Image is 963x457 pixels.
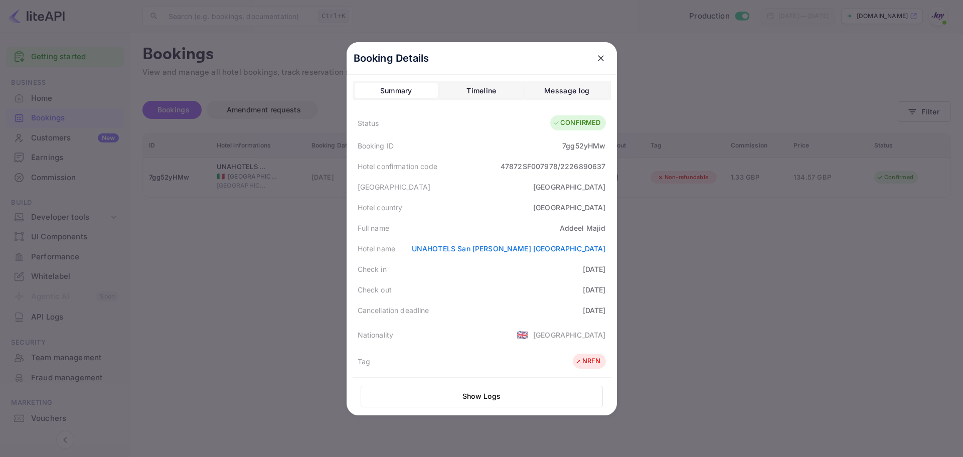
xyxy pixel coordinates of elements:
[358,202,403,213] div: Hotel country
[533,330,606,340] div: [GEOGRAPHIC_DATA]
[358,161,437,172] div: Hotel confirmation code
[544,85,589,97] div: Message log
[562,140,605,151] div: 7gg52yHMw
[440,83,523,99] button: Timeline
[583,284,606,295] div: [DATE]
[553,118,600,128] div: CONFIRMED
[358,305,429,316] div: Cancellation deadline
[583,305,606,316] div: [DATE]
[412,244,606,253] a: UNAHOTELS San [PERSON_NAME] [GEOGRAPHIC_DATA]
[525,83,608,99] button: Message log
[466,85,496,97] div: Timeline
[358,243,396,254] div: Hotel name
[592,49,610,67] button: close
[358,223,389,233] div: Full name
[358,356,370,367] div: Tag
[517,326,528,344] span: United States
[358,140,394,151] div: Booking ID
[533,202,606,213] div: [GEOGRAPHIC_DATA]
[355,83,438,99] button: Summary
[361,386,603,407] button: Show Logs
[358,264,387,274] div: Check in
[501,161,606,172] div: 47872SF007978/2226890637
[533,182,606,192] div: [GEOGRAPHIC_DATA]
[358,284,392,295] div: Check out
[560,223,606,233] div: Addeel Majid
[583,264,606,274] div: [DATE]
[358,118,379,128] div: Status
[575,356,601,366] div: NRFN
[354,51,429,66] p: Booking Details
[380,85,412,97] div: Summary
[358,182,431,192] div: [GEOGRAPHIC_DATA]
[358,330,394,340] div: Nationality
